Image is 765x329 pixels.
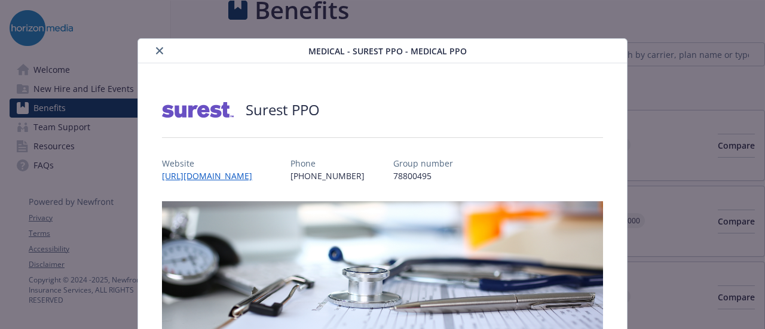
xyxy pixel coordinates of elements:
[290,157,365,170] p: Phone
[393,157,453,170] p: Group number
[162,92,234,128] img: Surest
[393,170,453,182] p: 78800495
[290,170,365,182] p: [PHONE_NUMBER]
[308,45,467,57] span: Medical - Surest PPO - Medical PPO
[162,170,262,182] a: [URL][DOMAIN_NAME]
[162,157,262,170] p: Website
[246,100,320,120] h2: Surest PPO
[152,44,167,58] button: close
